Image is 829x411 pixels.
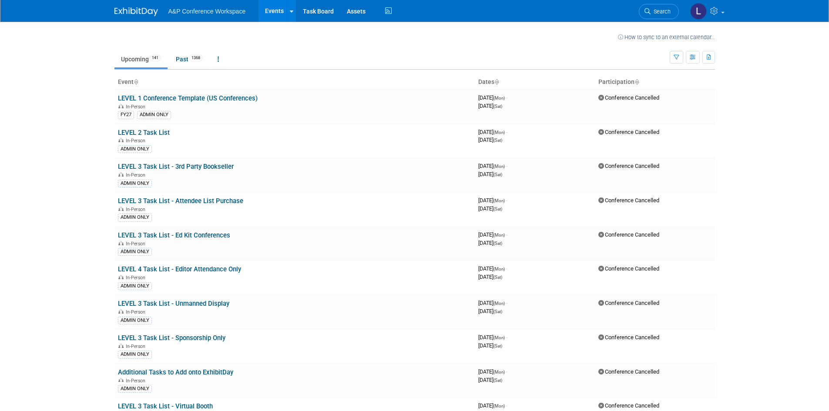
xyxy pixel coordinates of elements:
[493,344,502,348] span: (Sat)
[478,342,502,349] span: [DATE]
[118,129,170,137] a: LEVEL 2 Task List
[118,265,241,273] a: LEVEL 4 Task List - Editor Attendance Only
[493,172,502,177] span: (Sat)
[126,275,148,281] span: In-Person
[118,214,152,221] div: ADMIN ONLY
[478,402,507,409] span: [DATE]
[118,94,258,102] a: LEVEL 1 Conference Template (US Conferences)
[478,137,502,143] span: [DATE]
[118,163,234,170] a: LEVEL 3 Task List - 3rd Party Bookseller
[168,8,246,15] span: A&P Conference Workspace
[506,402,507,409] span: -
[493,275,502,280] span: (Sat)
[126,344,148,349] span: In-Person
[118,145,152,153] div: ADMIN ONLY
[126,138,148,144] span: In-Person
[126,172,148,178] span: In-Person
[118,402,213,410] a: LEVEL 3 Task List - Virtual Booth
[598,197,659,204] span: Conference Cancelled
[118,241,124,245] img: In-Person Event
[598,334,659,341] span: Conference Cancelled
[493,267,505,271] span: (Mon)
[118,197,243,205] a: LEVEL 3 Task List - Attendee List Purchase
[114,75,475,90] th: Event
[493,370,505,374] span: (Mon)
[493,241,502,246] span: (Sat)
[118,275,124,279] img: In-Person Event
[118,378,124,382] img: In-Person Event
[634,78,639,85] a: Sort by Participation Type
[493,309,502,314] span: (Sat)
[478,103,502,109] span: [DATE]
[478,308,502,314] span: [DATE]
[169,51,209,67] a: Past1368
[493,301,505,306] span: (Mon)
[126,104,148,110] span: In-Person
[506,94,507,101] span: -
[118,180,152,187] div: ADMIN ONLY
[118,385,152,393] div: ADMIN ONLY
[493,233,505,237] span: (Mon)
[598,163,659,169] span: Conference Cancelled
[114,51,168,67] a: Upcoming141
[118,282,152,290] div: ADMIN ONLY
[595,75,715,90] th: Participation
[493,335,505,340] span: (Mon)
[493,130,505,135] span: (Mon)
[118,334,225,342] a: LEVEL 3 Task List - Sponsorship Only
[506,163,507,169] span: -
[506,265,507,272] span: -
[598,300,659,306] span: Conference Cancelled
[126,241,148,247] span: In-Person
[189,55,203,61] span: 1368
[494,78,499,85] a: Sort by Start Date
[118,300,229,307] a: LEVEL 3 Task List - Unmanned Display
[118,138,124,142] img: In-Person Event
[478,300,507,306] span: [DATE]
[618,34,715,40] a: How to sync to an external calendar...
[493,164,505,169] span: (Mon)
[506,231,507,238] span: -
[506,197,507,204] span: -
[478,377,502,383] span: [DATE]
[118,248,152,256] div: ADMIN ONLY
[118,351,152,358] div: ADMIN ONLY
[493,404,505,408] span: (Mon)
[598,231,659,238] span: Conference Cancelled
[478,171,502,177] span: [DATE]
[149,55,161,61] span: 141
[639,4,679,19] a: Search
[478,368,507,375] span: [DATE]
[126,309,148,315] span: In-Person
[118,111,134,119] div: FY27
[126,378,148,384] span: In-Person
[493,207,502,211] span: (Sat)
[118,317,152,324] div: ADMIN ONLY
[598,402,659,409] span: Conference Cancelled
[137,111,171,119] div: ADMIN ONLY
[493,198,505,203] span: (Mon)
[598,265,659,272] span: Conference Cancelled
[478,197,507,204] span: [DATE]
[598,129,659,135] span: Conference Cancelled
[134,78,138,85] a: Sort by Event Name
[598,368,659,375] span: Conference Cancelled
[598,94,659,101] span: Conference Cancelled
[118,172,124,177] img: In-Person Event
[651,8,671,15] span: Search
[475,75,595,90] th: Dates
[478,129,507,135] span: [DATE]
[118,344,124,348] img: In-Person Event
[506,334,507,341] span: -
[493,104,502,109] span: (Sat)
[493,96,505,100] span: (Mon)
[114,7,158,16] img: ExhibitDay
[493,378,502,383] span: (Sat)
[506,300,507,306] span: -
[118,104,124,108] img: In-Person Event
[478,205,502,212] span: [DATE]
[478,240,502,246] span: [DATE]
[118,309,124,314] img: In-Person Event
[506,129,507,135] span: -
[118,368,233,376] a: Additional Tasks to Add onto ExhibitDay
